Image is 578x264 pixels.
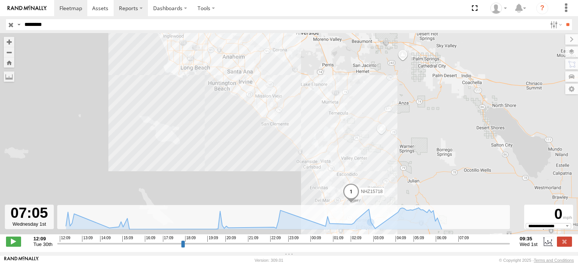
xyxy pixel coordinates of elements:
div: Zulema McIntosch [488,3,510,14]
a: Terms and Conditions [534,258,574,262]
label: Measure [4,71,14,82]
span: 12:09 [60,236,70,242]
label: Search Filter Options [547,19,563,30]
span: 03:09 [373,236,384,242]
label: Map Settings [565,84,578,94]
i: ? [536,2,548,14]
a: Visit our Website [4,256,39,264]
div: © Copyright 2025 - [499,258,574,262]
span: 00:09 [310,236,321,242]
span: 01:09 [333,236,344,242]
button: Zoom in [4,37,14,47]
span: 07:09 [458,236,469,242]
span: 15:09 [122,236,133,242]
strong: 09:35 [520,236,537,241]
span: Wed 1st Oct 2025 [520,241,537,247]
span: 14:09 [100,236,111,242]
span: 13:09 [82,236,93,242]
button: Zoom out [4,47,14,57]
span: 23:09 [288,236,299,242]
span: 19:09 [207,236,218,242]
span: 17:09 [163,236,173,242]
button: Zoom Home [4,57,14,68]
span: 22:09 [270,236,281,242]
span: 21:09 [248,236,259,242]
span: 02:09 [351,236,361,242]
label: Play/Stop [6,237,21,246]
img: rand-logo.svg [8,6,47,11]
span: 04:09 [395,236,406,242]
div: 0 [525,206,572,223]
span: NHZ15718 [361,189,383,194]
span: 16:09 [145,236,155,242]
label: Close [557,237,572,246]
label: Search Query [16,19,22,30]
div: Version: 309.01 [255,258,283,262]
span: Tue 30th Sep 2025 [33,241,53,247]
strong: 12:09 [33,236,53,241]
span: 20:09 [225,236,236,242]
span: 18:09 [185,236,196,242]
span: 05:09 [414,236,424,242]
span: 06:09 [436,236,446,242]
